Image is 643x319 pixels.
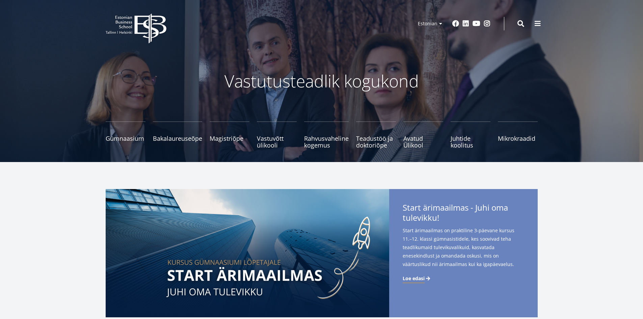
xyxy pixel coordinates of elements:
[462,20,469,27] a: Linkedin
[106,189,389,317] img: Start arimaailmas
[403,275,425,282] span: Loe edasi
[356,122,396,149] a: Teadustöö ja doktoriõpe
[143,71,501,91] p: Vastutusteadlik kogukond
[452,20,459,27] a: Facebook
[403,275,431,282] a: Loe edasi
[403,122,443,149] a: Avatud Ülikool
[403,135,443,149] span: Avatud Ülikool
[153,135,202,142] span: Bakalaureuseõpe
[304,135,349,149] span: Rahvusvaheline kogemus
[403,203,524,225] span: Start ärimaailmas - Juhi oma
[403,226,524,268] span: Start ärimaailmas on praktiline 3-päevane kursus 11.–12. klassi gümnasistidele, kes soovivad teha...
[257,135,297,149] span: Vastuvõtt ülikooli
[403,213,439,223] span: tulevikku!
[106,122,145,149] a: Gümnaasium
[304,122,349,149] a: Rahvusvaheline kogemus
[498,122,538,149] a: Mikrokraadid
[498,135,538,142] span: Mikrokraadid
[210,135,249,142] span: Magistriõpe
[473,20,480,27] a: Youtube
[451,135,490,149] span: Juhtide koolitus
[210,122,249,149] a: Magistriõpe
[356,135,396,149] span: Teadustöö ja doktoriõpe
[106,135,145,142] span: Gümnaasium
[257,122,297,149] a: Vastuvõtt ülikooli
[484,20,490,27] a: Instagram
[451,122,490,149] a: Juhtide koolitus
[153,122,202,149] a: Bakalaureuseõpe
